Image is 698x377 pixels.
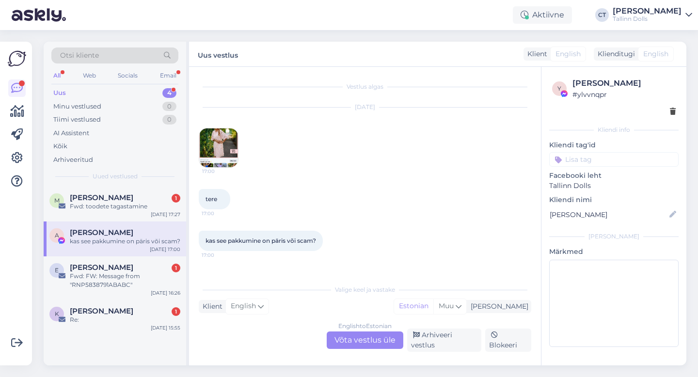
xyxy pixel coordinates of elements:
[162,88,176,98] div: 4
[550,209,667,220] input: Lisa nimi
[202,210,238,217] span: 17:00
[151,211,180,218] div: [DATE] 17:27
[549,171,679,181] p: Facebooki leht
[613,7,692,23] a: [PERSON_NAME]Tallinn Dolls
[70,237,180,246] div: kas see pakkumine on päris või scam?
[549,140,679,150] p: Kliendi tag'id
[549,195,679,205] p: Kliendi nimi
[158,69,178,82] div: Email
[70,228,133,237] span: Anni Kivimäe
[151,289,180,297] div: [DATE] 16:26
[513,6,572,24] div: Aktiivne
[549,232,679,241] div: [PERSON_NAME]
[116,69,140,82] div: Socials
[199,103,531,111] div: [DATE]
[55,267,59,274] span: e
[549,152,679,167] input: Lisa tag
[231,301,256,312] span: English
[595,8,609,22] div: CT
[523,49,547,59] div: Klient
[172,264,180,272] div: 1
[53,115,101,125] div: Tiimi vestlused
[572,78,676,89] div: [PERSON_NAME]
[407,329,481,352] div: Arhiveeri vestlus
[439,301,454,310] span: Muu
[467,301,528,312] div: [PERSON_NAME]
[172,307,180,316] div: 1
[162,115,176,125] div: 0
[202,251,238,259] span: 17:00
[199,301,222,312] div: Klient
[53,141,67,151] div: Kõik
[199,285,531,294] div: Valige keel ja vastake
[172,194,180,203] div: 1
[557,85,561,92] span: y
[60,50,99,61] span: Otsi kliente
[338,322,392,330] div: English to Estonian
[485,329,531,352] div: Blokeeri
[8,49,26,68] img: Askly Logo
[70,272,180,289] div: Fwd: FW: Message from "RNP5838791ABABC"
[55,232,59,239] span: A
[206,237,316,244] span: kas see pakkumine on päris või scam?
[70,263,133,272] span: eve sammelsoo
[198,47,238,61] label: Uus vestlus
[162,102,176,111] div: 0
[53,102,101,111] div: Minu vestlused
[199,82,531,91] div: Vestlus algas
[70,307,133,315] span: Kadri Kallis
[70,202,180,211] div: Fwd: toodete tagastamine
[150,246,180,253] div: [DATE] 17:00
[327,331,403,349] div: Võta vestlus üle
[81,69,98,82] div: Web
[549,126,679,134] div: Kliendi info
[394,299,433,314] div: Estonian
[549,181,679,191] p: Tallinn Dolls
[199,128,238,167] img: Attachment
[55,310,59,317] span: K
[53,155,93,165] div: Arhiveeritud
[594,49,635,59] div: Klienditugi
[613,7,682,15] div: [PERSON_NAME]
[206,195,217,203] span: tere
[202,168,238,175] span: 17:00
[93,172,138,181] span: Uued vestlused
[613,15,682,23] div: Tallinn Dolls
[572,89,676,100] div: # ylvvnqpr
[53,128,89,138] div: AI Assistent
[151,324,180,331] div: [DATE] 15:55
[54,197,60,204] span: M
[643,49,668,59] span: English
[70,315,180,324] div: Re:
[549,247,679,257] p: Märkmed
[53,88,66,98] div: Uus
[51,69,63,82] div: All
[555,49,581,59] span: English
[70,193,133,202] span: Maili Kahu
